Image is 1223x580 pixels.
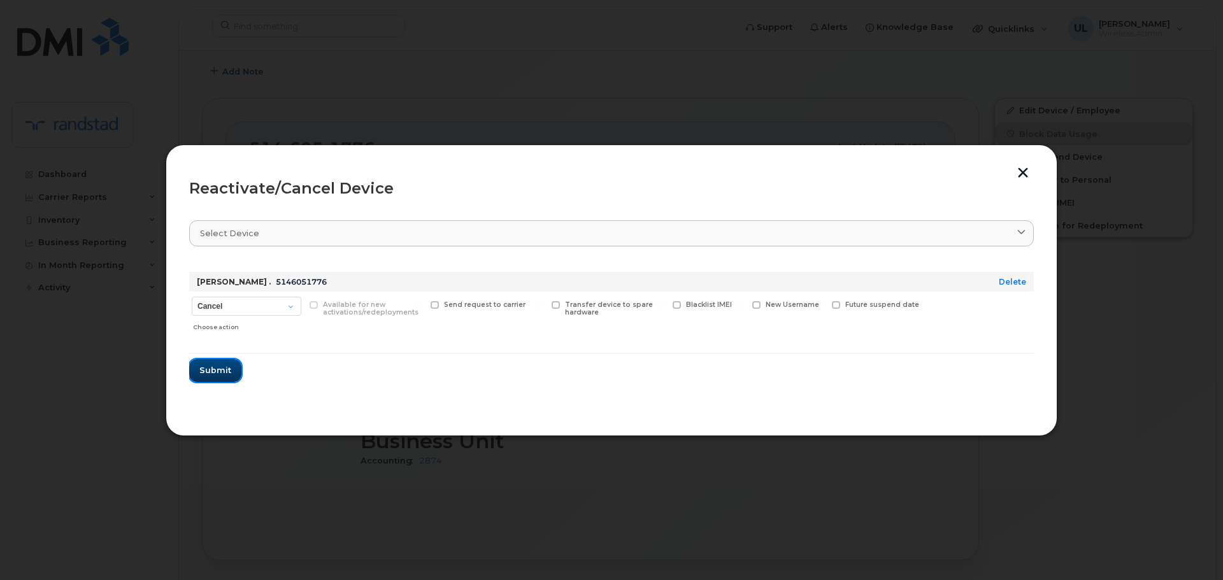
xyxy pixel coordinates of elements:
[200,227,259,239] span: Select device
[189,220,1034,246] a: Select device
[415,301,422,308] input: Send request to carrier
[276,277,327,286] span: 5146051776
[536,301,543,308] input: Transfer device to spare hardware
[199,364,231,376] span: Submit
[686,301,732,309] span: Blacklist IMEI
[657,301,664,308] input: Blacklist IMEI
[444,301,526,309] span: Send request to carrier
[737,301,743,308] input: New Username
[766,301,819,309] span: New Username
[294,301,301,308] input: Available for new activations/redeployments
[817,301,823,308] input: Future suspend date
[999,277,1026,286] a: Delete
[565,301,653,317] span: Transfer device to spare hardware
[845,301,919,309] span: Future suspend date
[193,317,301,332] div: Choose action
[323,301,418,317] span: Available for new activations/redeployments
[197,277,271,286] strong: [PERSON_NAME] .
[189,181,1034,196] div: Reactivate/Cancel Device
[189,359,241,382] button: Submit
